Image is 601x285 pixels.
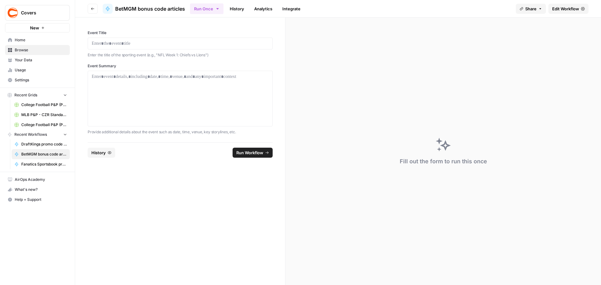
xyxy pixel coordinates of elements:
[88,30,273,36] label: Event Title
[21,122,67,128] span: College Football P&P (Production) Grid (2)
[5,55,70,65] a: Your Data
[14,92,37,98] span: Recent Grids
[12,120,70,130] a: College Football P&P (Production) Grid (2)
[5,75,70,85] a: Settings
[88,148,115,158] button: History
[516,4,546,14] button: Share
[12,139,70,149] a: DraftKings promo code articles
[88,63,273,69] label: Event Summary
[5,90,70,100] button: Recent Grids
[88,52,273,58] p: Enter the title of the sporting event (e.g., "NFL Week 1: Chiefs vs Lions")
[525,6,537,12] span: Share
[15,47,67,53] span: Browse
[5,45,70,55] a: Browse
[91,150,106,156] span: History
[250,4,276,14] a: Analytics
[21,112,67,118] span: MLB P&P - CZR Standard (Production) Grid
[21,141,67,147] span: DraftKings promo code articles
[21,10,59,16] span: Covers
[21,161,67,167] span: Fanatics Sportsbook promo articles
[5,175,70,185] a: AirOps Academy
[30,25,39,31] span: New
[226,4,248,14] a: History
[103,4,185,14] a: BetMGM bonus code articles
[15,37,67,43] span: Home
[7,7,18,18] img: Covers Logo
[5,35,70,45] a: Home
[548,4,588,14] a: Edit Workflow
[5,185,70,195] button: What's new?
[190,3,223,14] button: Run Once
[88,129,273,135] p: Provide additional details about the event such as date, time, venue, key storylines, etc.
[552,6,579,12] span: Edit Workflow
[12,110,70,120] a: MLB P&P - CZR Standard (Production) Grid
[15,77,67,83] span: Settings
[233,148,273,158] button: Run Workflow
[115,5,185,13] span: BetMGM bonus code articles
[12,100,70,110] a: College Football P&P (Production) Grid (1)
[21,102,67,108] span: College Football P&P (Production) Grid (1)
[400,157,487,166] div: Fill out the form to run this once
[15,57,67,63] span: Your Data
[5,5,70,21] button: Workspace: Covers
[15,197,67,202] span: Help + Support
[15,67,67,73] span: Usage
[5,130,70,139] button: Recent Workflows
[236,150,263,156] span: Run Workflow
[21,151,67,157] span: BetMGM bonus code articles
[5,23,70,33] button: New
[12,159,70,169] a: Fanatics Sportsbook promo articles
[279,4,304,14] a: Integrate
[5,195,70,205] button: Help + Support
[12,149,70,159] a: BetMGM bonus code articles
[15,177,67,182] span: AirOps Academy
[14,132,47,137] span: Recent Workflows
[5,65,70,75] a: Usage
